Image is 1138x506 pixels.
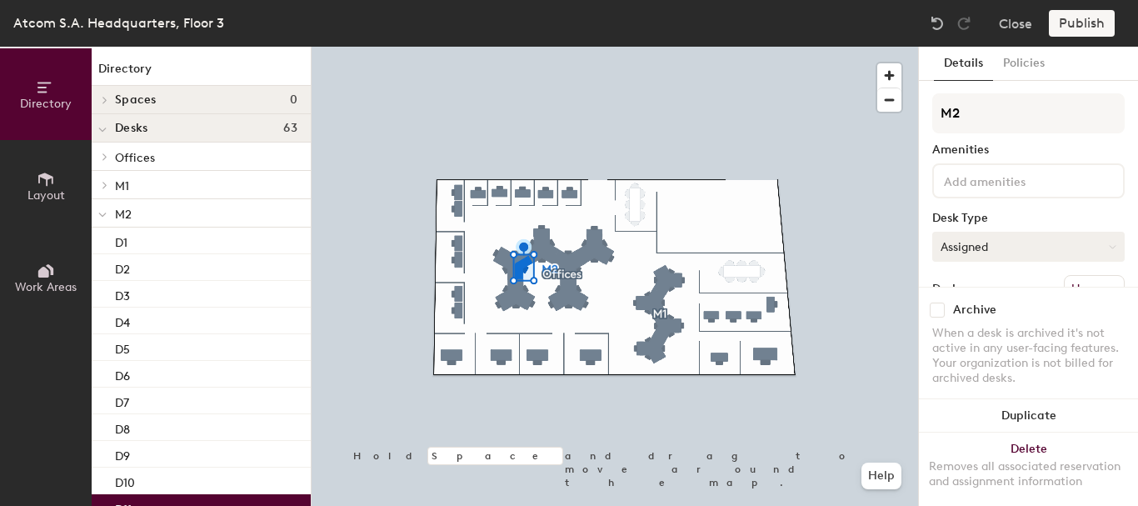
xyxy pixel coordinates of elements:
[115,364,130,383] p: D6
[115,122,147,135] span: Desks
[953,303,996,317] div: Archive
[115,471,135,490] p: D10
[919,433,1138,506] button: DeleteRemoves all associated reservation and assignment information
[932,326,1125,386] div: When a desk is archived it's not active in any user-facing features. Your organization is not bil...
[115,338,130,357] p: D5
[115,391,129,410] p: D7
[934,47,993,81] button: Details
[932,283,964,296] div: Desks
[929,15,946,32] img: Undo
[115,284,130,303] p: D3
[115,231,127,250] p: D1
[956,15,972,32] img: Redo
[290,93,297,107] span: 0
[993,47,1055,81] button: Policies
[999,10,1032,37] button: Close
[861,463,901,489] button: Help
[932,143,1125,157] div: Amenities
[932,232,1125,262] button: Assigned
[27,188,65,203] span: Layout
[92,60,311,86] h1: Directory
[115,258,130,277] p: D2
[115,151,155,165] span: Offices
[115,208,132,222] span: M2
[115,311,130,330] p: D4
[115,444,130,463] p: D9
[115,93,157,107] span: Spaces
[941,170,1091,190] input: Add amenities
[15,280,77,294] span: Work Areas
[929,459,1128,489] div: Removes all associated reservation and assignment information
[13,13,224,33] div: Atcom S.A. Headquarters, Floor 3
[1064,275,1125,303] button: Ungroup
[919,399,1138,433] button: Duplicate
[20,97,72,111] span: Directory
[115,179,129,193] span: M1
[283,122,297,135] span: 63
[115,418,130,437] p: D8
[932,212,1125,225] div: Desk Type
